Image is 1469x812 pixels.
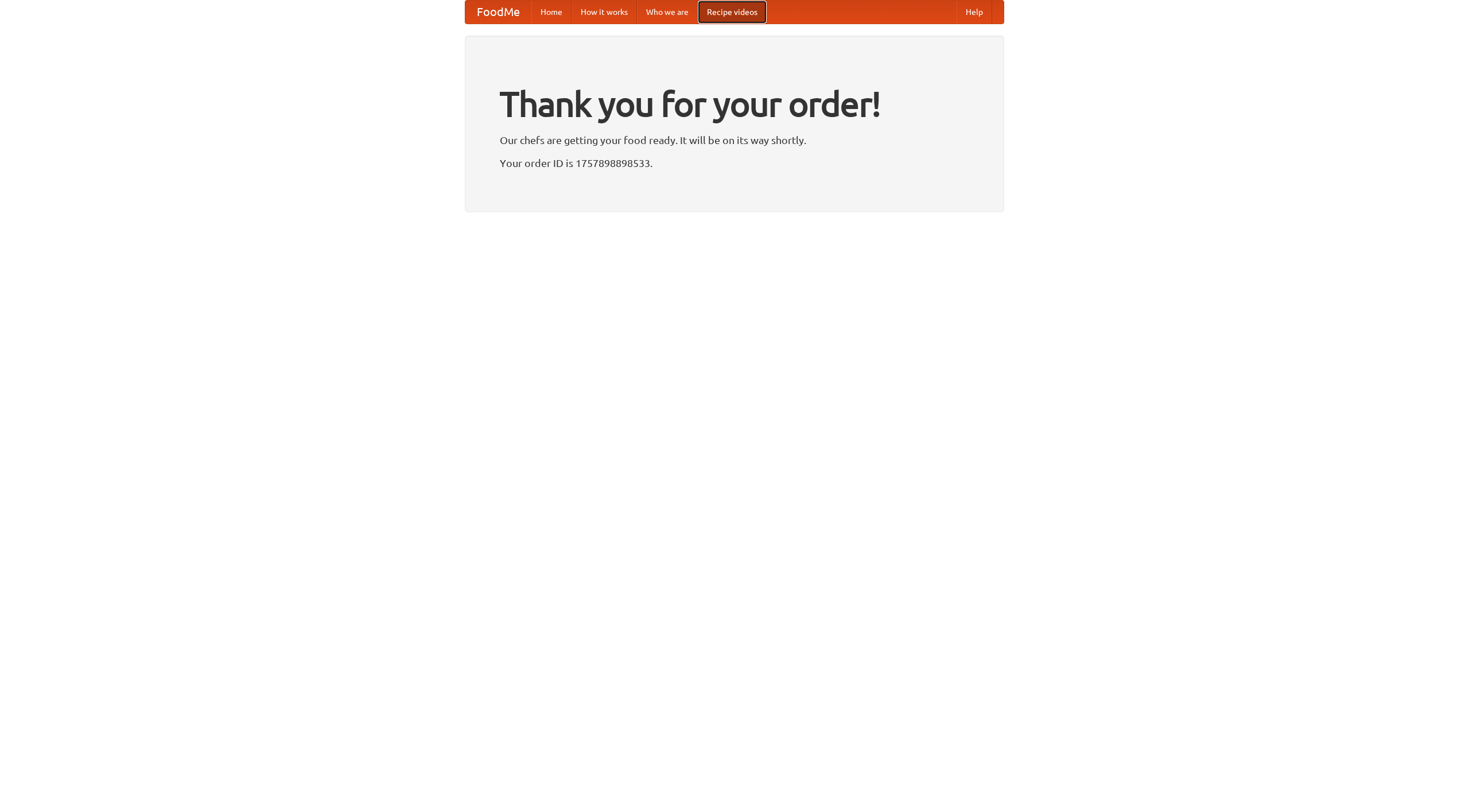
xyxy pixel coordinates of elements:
a: FoodMe [465,1,531,24]
p: Your order ID is 1757898898533. [500,154,969,172]
a: Help [957,1,992,24]
p: Our chefs are getting your food ready. It will be on its way shortly. [500,131,969,149]
h1: Thank you for your order! [500,76,969,131]
a: Who we are [637,1,698,24]
a: Recipe videos [698,1,767,24]
a: Home [531,1,572,24]
a: How it works [572,1,637,24]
